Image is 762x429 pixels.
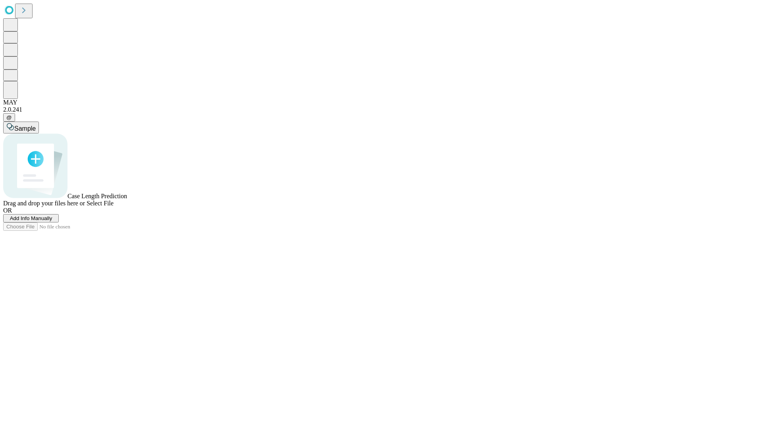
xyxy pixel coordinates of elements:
div: MAY [3,99,759,106]
div: 2.0.241 [3,106,759,113]
span: Add Info Manually [10,215,52,221]
button: Sample [3,122,39,133]
span: Select File [87,200,114,207]
button: @ [3,113,15,122]
span: Case Length Prediction [67,193,127,199]
span: @ [6,114,12,120]
span: OR [3,207,12,214]
button: Add Info Manually [3,214,59,222]
span: Sample [14,125,36,132]
span: Drag and drop your files here or [3,200,85,207]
